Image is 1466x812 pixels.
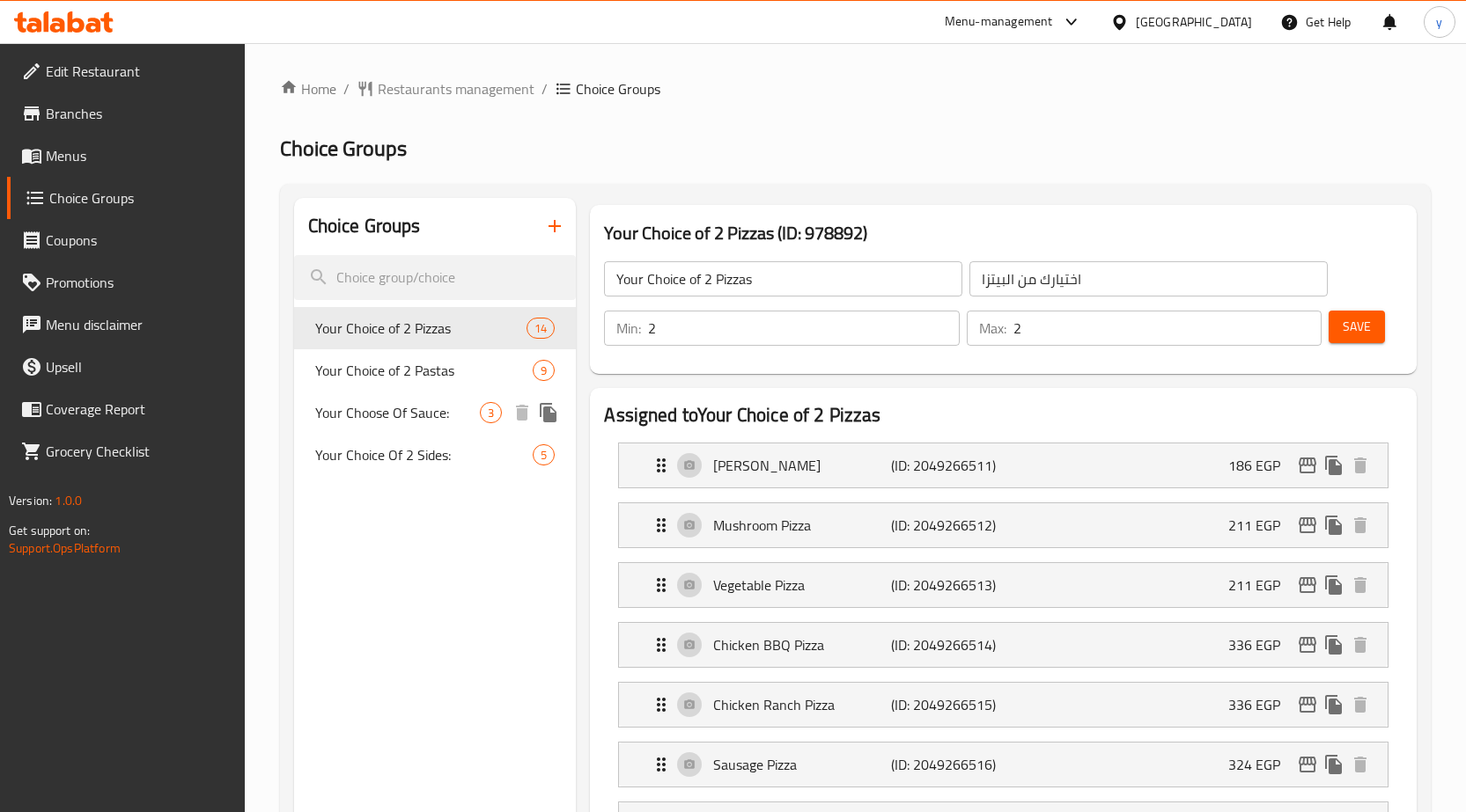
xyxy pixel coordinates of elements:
[541,78,548,99] li: /
[616,318,641,339] p: Min:
[604,495,1403,555] li: Expand
[1294,452,1321,479] button: edit
[619,503,1388,547] div: Expand
[576,78,660,99] span: Choice Groups
[315,360,534,381] span: Your Choice of 2 Pastas
[1347,751,1374,778] button: delete
[527,318,555,339] div: Choices
[979,318,1006,339] p: Max:
[308,213,421,239] h2: Choice Groups
[534,447,554,464] span: 5
[7,219,245,261] a: Coupons
[9,519,90,542] span: Get support on:
[619,683,1388,727] div: Expand
[1329,311,1385,343] button: Save
[619,443,1388,487] div: Expand
[7,430,245,472] a: Grocery Checklist
[46,356,231,377] span: Upsell
[1321,572,1347,598] button: duplicate
[1136,12,1252,32] div: [GEOGRAPHIC_DATA]
[1436,12,1442,32] span: y
[1294,751,1321,778] button: edit
[294,255,577,300] input: search
[713,574,891,596] p: Vegetable Pizza
[1294,512,1321,538] button: edit
[46,314,231,335] span: Menu disclaimer
[1321,751,1347,778] button: duplicate
[1347,512,1374,538] button: delete
[7,135,245,177] a: Menus
[46,399,231,420] span: Coverage Report
[1347,452,1374,479] button: delete
[343,78,350,99] li: /
[7,92,245,135] a: Branches
[1347,632,1374,658] button: delete
[604,675,1403,735] li: Expand
[315,402,481,423] span: Your Choose Of Sauce:
[1347,691,1374,718] button: delete
[527,320,554,337] span: 14
[891,574,1010,596] p: (ID: 2049266513)
[713,515,891,536] p: Mushroom Pizza
[7,177,245,219] a: Choice Groups
[1343,316,1371,338] span: Save
[945,11,1053,33] div: Menu-management
[315,444,534,465] span: Your Choice Of 2 Sides:
[46,61,231,82] span: Edit Restaurant
[891,515,1010,536] p: (ID: 2049266512)
[713,754,891,775] p: Sausage Pizza
[604,615,1403,675] li: Expand
[7,304,245,346] a: Menu disclaimer
[294,349,577,391] div: Your Choice of 2 Pastas9
[1228,634,1294,655] p: 336 EGP
[1321,691,1347,718] button: duplicate
[533,360,555,381] div: Choices
[46,230,231,251] span: Coupons
[713,634,891,655] p: Chicken BBQ Pizza
[1294,632,1321,658] button: edit
[7,388,245,430] a: Coverage Report
[481,405,501,421] span: 3
[1228,694,1294,715] p: 336 EGP
[46,103,231,124] span: Branches
[891,694,1010,715] p: (ID: 2049266515)
[1294,691,1321,718] button: edit
[378,78,534,99] span: Restaurants management
[1321,452,1347,479] button: duplicate
[7,50,245,92] a: Edit Restaurant
[7,261,245,304] a: Promotions
[1228,515,1294,536] p: 211 EGP
[357,78,534,99] a: Restaurants management
[1228,455,1294,476] p: 186 EGP
[604,402,1403,428] h2: Assigned to Your Choice of 2 Pizzas
[891,634,1010,655] p: (ID: 2049266514)
[891,455,1010,476] p: (ID: 2049266511)
[7,346,245,388] a: Upsell
[1321,632,1347,658] button: duplicate
[891,754,1010,775] p: (ID: 2049266516)
[294,434,577,476] div: Your Choice Of 2 Sides:5
[535,399,562,426] button: duplicate
[294,391,577,434] div: Your Choose Of Sauce:3deleteduplicate
[533,444,555,465] div: Choices
[713,455,891,476] p: [PERSON_NAME]
[1294,572,1321,598] button: edit
[713,694,891,715] p: Chicken Ranch Pizza
[1228,754,1294,775] p: 324 EGP
[604,735,1403,794] li: Expand
[534,362,554,379] span: 9
[1228,574,1294,596] p: 211 EGP
[280,78,336,99] a: Home
[55,489,82,512] span: 1.0.0
[46,441,231,462] span: Grocery Checklist
[619,563,1388,607] div: Expand
[9,489,52,512] span: Version:
[9,537,121,560] a: Support.OpsPlatform
[46,272,231,293] span: Promotions
[280,128,407,168] span: Choice Groups
[480,402,502,423] div: Choices
[509,399,535,426] button: delete
[604,219,1403,247] h3: Your Choice of 2 Pizzas (ID: 978892)
[604,555,1403,615] li: Expand
[294,307,577,349] div: Your Choice of 2 Pizzas14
